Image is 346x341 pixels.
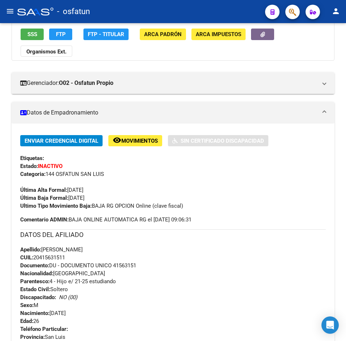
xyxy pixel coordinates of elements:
span: [DATE] [20,195,85,201]
span: Movimientos [121,138,158,144]
span: [PERSON_NAME] [20,246,83,253]
span: 4 - Hijo e/ 21-25 estudiando [20,278,116,285]
strong: Estado Civil: [20,286,50,293]
span: ARCA Padrón [144,31,182,38]
strong: Apellido: [20,246,41,253]
button: ARCA Padrón [140,29,186,40]
strong: Edad: [20,318,33,324]
strong: Nacionalidad: [20,270,53,277]
span: FTP [56,31,66,38]
button: FTP - Titular [83,29,129,40]
span: BAJA ONLINE AUTOMATICA RG el [DATE] 09:06:31 [20,216,191,224]
strong: Estado: [20,163,38,169]
button: Enviar Credencial Digital [20,135,103,146]
mat-expansion-panel-header: Datos de Empadronamiento [12,102,334,124]
span: - osfatun [57,4,90,20]
span: DU - DOCUMENTO UNICO 41563151 [20,262,136,269]
button: Movimientos [108,135,162,146]
strong: Comentario ADMIN: [20,216,69,223]
div: Open Intercom Messenger [321,316,339,334]
span: [DATE] [20,310,66,316]
strong: Parentesco: [20,278,49,285]
span: FTP - Titular [88,31,124,38]
strong: Discapacitado: [20,294,56,301]
strong: CUIL: [20,254,33,261]
strong: Última Baja Formal: [20,195,68,201]
strong: Ultimo Tipo Movimiento Baja: [20,203,92,209]
span: Sin Certificado Discapacidad [181,138,264,144]
strong: Teléfono Particular: [20,326,68,332]
mat-icon: remove_red_eye [113,136,121,144]
button: Sin Certificado Discapacidad [168,135,268,146]
span: 20415631511 [20,254,65,261]
strong: Nacimiento: [20,310,49,316]
div: 144 OSFATUN SAN LUIS [20,170,326,178]
strong: Última Alta Formal: [20,187,67,193]
button: ARCA Impuestos [191,29,246,40]
button: SSS [21,29,44,40]
span: SSS [27,31,37,38]
strong: Sexo: [20,302,34,308]
mat-expansion-panel-header: Gerenciador:O02 - Osfatun Propio [12,72,334,94]
strong: Documento: [20,262,49,269]
span: Enviar Credencial Digital [25,138,98,144]
strong: Categoria: [20,171,46,177]
span: [GEOGRAPHIC_DATA] [20,270,105,277]
strong: Provincia: [20,334,45,340]
mat-panel-title: Gerenciador: [20,79,317,87]
span: BAJA RG OPCION Online (clave fiscal) [20,203,183,209]
mat-panel-title: Datos de Empadronamiento [20,109,317,117]
span: ARCA Impuestos [196,31,241,38]
mat-icon: person [332,7,340,16]
span: San Luis [20,334,65,340]
span: 26 [20,318,39,324]
mat-icon: menu [6,7,14,16]
button: FTP [49,29,72,40]
strong: O02 - Osfatun Propio [59,79,113,87]
button: Organismos Ext. [21,46,72,57]
span: M [20,302,38,308]
strong: Etiquetas: [20,155,44,161]
span: Soltero [20,286,68,293]
strong: Organismos Ext. [26,48,66,55]
span: [DATE] [20,187,83,193]
h3: DATOS DEL AFILIADO [20,230,326,240]
strong: INACTIVO [38,163,62,169]
i: NO (00) [59,294,77,301]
